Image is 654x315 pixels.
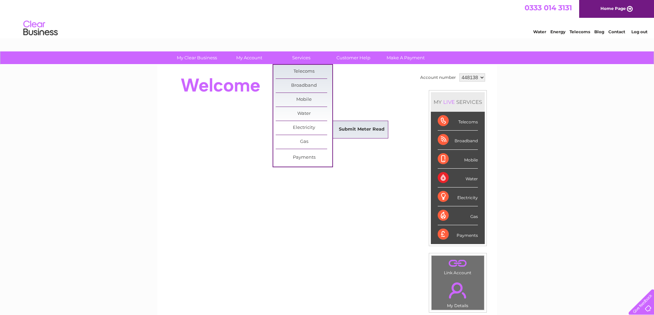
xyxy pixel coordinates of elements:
[438,150,478,169] div: Mobile
[442,99,456,105] div: LIVE
[438,169,478,187] div: Water
[276,121,332,135] a: Electricity
[438,131,478,149] div: Broadband
[550,29,565,34] a: Energy
[23,18,58,39] img: logo.png
[165,4,490,33] div: Clear Business is a trading name of Verastar Limited (registered in [GEOGRAPHIC_DATA] No. 3667643...
[594,29,604,34] a: Blog
[438,206,478,225] div: Gas
[438,187,478,206] div: Electricity
[325,51,382,64] a: Customer Help
[525,3,572,12] a: 0333 014 3131
[276,107,332,121] a: Water
[433,278,482,302] a: .
[431,92,485,112] div: MY SERVICES
[533,29,546,34] a: Water
[377,51,434,64] a: Make A Payment
[276,79,332,93] a: Broadband
[438,112,478,131] div: Telecoms
[276,93,332,107] a: Mobile
[418,72,458,83] td: Account number
[431,277,484,310] td: My Details
[431,255,484,277] td: Link Account
[608,29,625,34] a: Contact
[276,135,332,149] a: Gas
[438,225,478,244] div: Payments
[276,151,332,165] a: Payments
[273,51,330,64] a: Services
[433,257,482,269] a: .
[333,123,390,136] a: Submit Meter Read
[631,29,647,34] a: Log out
[276,65,332,78] a: Telecoms
[221,51,277,64] a: My Account
[570,29,590,34] a: Telecoms
[169,51,225,64] a: My Clear Business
